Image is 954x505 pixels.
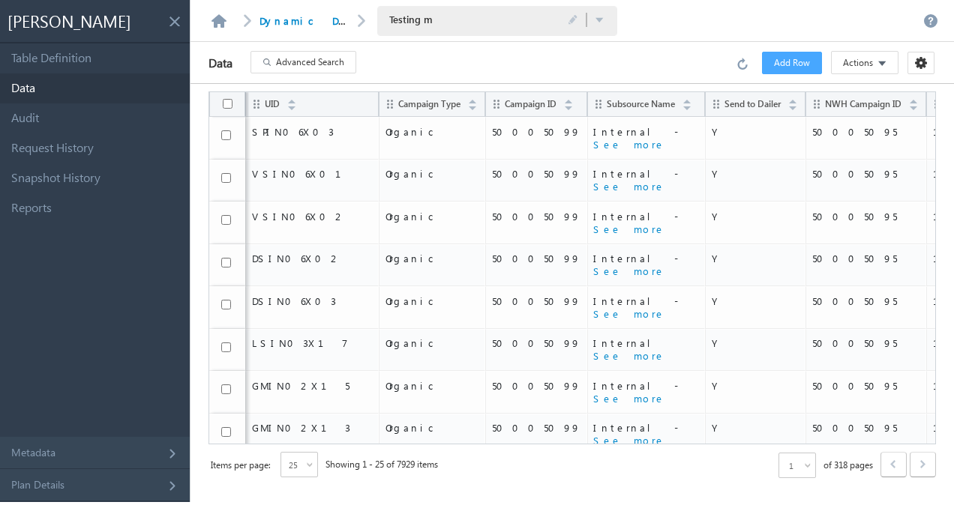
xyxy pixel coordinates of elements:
[250,51,356,73] button: Advanced Search
[812,125,919,138] span: 50005095
[492,421,580,434] span: 50005099
[492,336,580,349] span: 50005099
[276,55,344,69] span: Advanced Search
[492,252,580,264] span: 50005099
[593,125,698,138] span: Internal - NextBestOffer
[492,167,580,180] span: 50005099
[492,210,580,223] span: 50005099
[208,457,273,473] span: Items per page:
[774,56,810,70] span: Add Row
[252,125,372,138] span: SPIN06X03
[736,56,753,70] a: Refresh Table
[385,167,478,180] span: Organic
[492,125,580,138] span: 50005099
[252,421,372,434] span: GMIN02X13
[724,97,797,107] a: Send to Dailer
[595,13,605,28] button: Click to switch tables
[812,210,919,223] span: 50005095
[385,336,478,349] span: Organic
[593,138,665,151] button: See more
[252,379,372,392] span: GMIN02X15
[505,97,573,107] a: Campaign ID
[385,294,478,307] span: Organic
[593,421,698,434] span: Internal - Nish GMS Save early [PERSON_NAME] 3rd Box - [DATE]
[831,51,898,74] button: Actions
[252,294,372,307] span: DSIN06X03
[252,167,372,180] span: VSIN06X01
[325,456,438,473] span: Showing 1 - 25 of 7929 items
[265,97,296,107] a: UID
[252,252,372,264] span: DSIN06X02
[252,210,372,223] span: VSIN06X02
[389,13,539,26] span: Testing m
[593,349,665,363] button: See more
[712,252,799,264] span: Y
[190,44,250,82] label: Data
[593,223,665,236] button: See more
[843,56,873,70] span: Actions
[712,294,799,307] span: Y
[825,97,918,107] a: NWH Campaign ID
[593,434,665,447] button: See more
[398,97,477,107] a: Campaign Type
[607,97,691,107] a: Subsource Name
[593,392,665,405] button: See more
[385,210,478,223] span: Organic
[762,52,822,74] button: Add Row
[593,307,665,321] button: See more
[593,180,665,193] button: See more
[593,264,665,278] button: See more
[812,167,919,180] span: 50005095
[593,252,698,264] span: Internal - NextBestOffer
[812,379,919,392] span: 50005095
[712,336,799,349] span: Y
[593,379,698,392] span: Internal - Nish GMS 35-45 age GG 3rd Box - [DATE]
[712,421,799,434] span: Y
[712,167,799,180] span: Y
[385,125,478,138] span: Organic
[712,125,799,138] span: Y
[259,13,349,28] div: Dynamic Disposition
[568,14,578,26] span: Click to Edit
[779,459,802,473] span: 1
[823,456,873,474] span: of 318 pages
[593,210,698,223] span: Internal - NextBestOffer
[812,294,919,307] span: 50005095
[385,379,478,392] span: Organic
[281,459,304,472] span: 25
[385,421,478,434] span: Organic
[385,252,478,264] span: Organic
[492,379,580,392] span: 50005099
[712,210,799,223] span: Y
[812,252,919,264] span: 50005095
[259,14,422,27] a: Dynamic Disposition
[593,336,698,349] span: Internal Ã¢â‚¬â€œ [PERSON_NAME] Lot 2 W1
[252,336,372,349] span: LSIN03X17
[712,379,799,392] span: Y
[593,167,698,180] span: Internal - NextBestOffer
[492,294,580,307] span: 50005099
[812,421,919,434] span: 50005095
[812,336,919,349] span: 50005095
[923,13,938,28] a: Help documentation for this page.
[593,294,698,307] span: Internal - NextBestOffer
